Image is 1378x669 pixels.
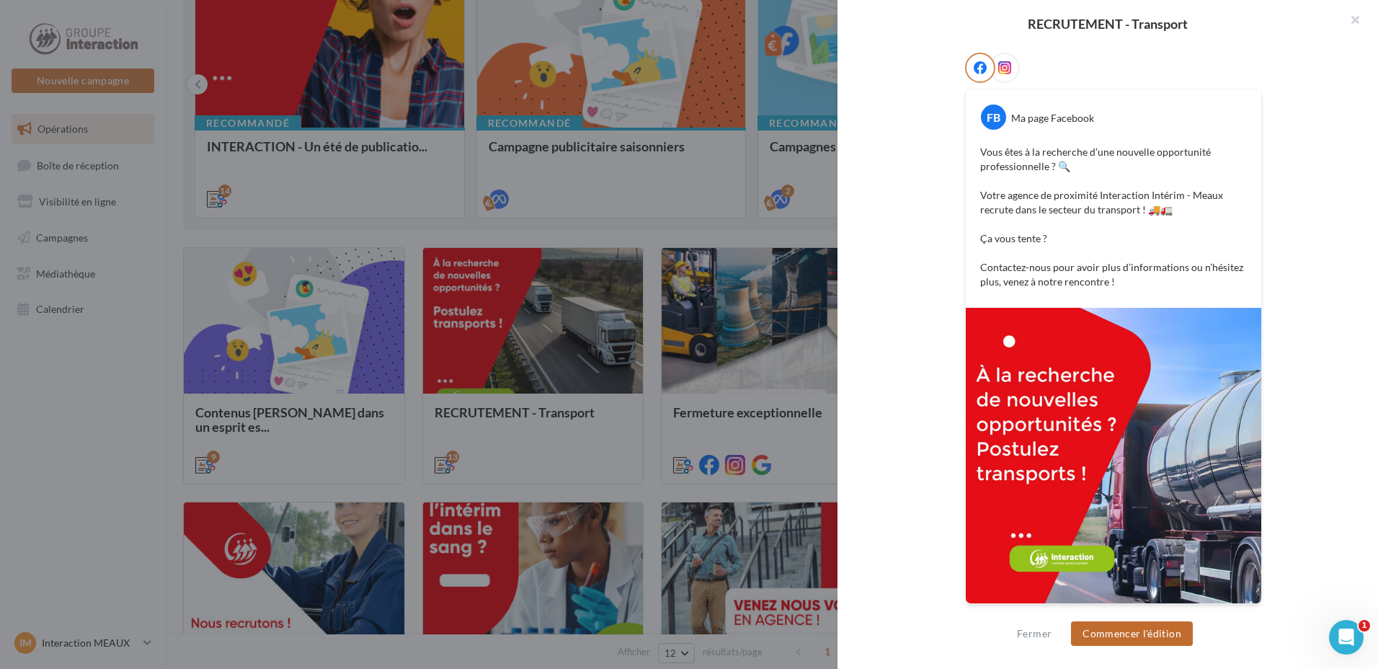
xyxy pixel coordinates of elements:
iframe: Intercom live chat [1329,620,1364,655]
div: La prévisualisation est non-contractuelle [965,604,1262,623]
span: 1 [1359,620,1370,632]
button: Commencer l'édition [1071,621,1193,646]
div: Ma page Facebook [1011,111,1094,125]
p: Vous êtes à la recherche d’une nouvelle opportunité professionnelle ? 🔍 Votre agence de proximité... [980,145,1247,289]
div: RECRUTEMENT - Transport [861,17,1355,30]
div: FB [981,105,1006,130]
button: Fermer [1011,625,1057,642]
